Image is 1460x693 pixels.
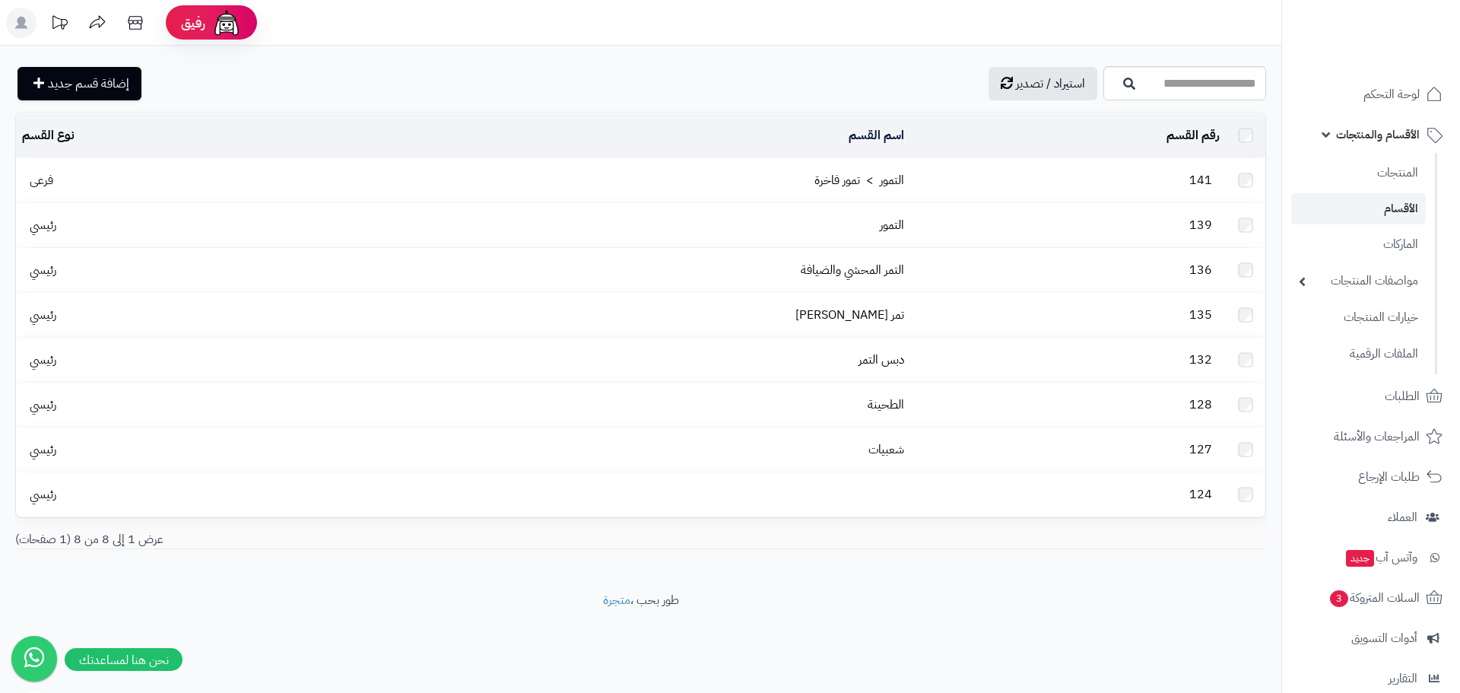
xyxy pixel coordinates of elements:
[1291,378,1451,415] a: الطلبات
[1291,620,1451,656] a: أدوات التسويق
[1291,193,1426,224] a: الأقسام
[1016,75,1085,93] span: استيراد / تصدير
[1182,171,1220,189] span: 141
[1388,507,1417,528] span: العملاء
[1291,499,1451,536] a: العملاء
[4,531,641,548] div: عرض 1 إلى 8 من 8 (1 صفحات)
[16,113,328,157] td: نوع القسم
[1336,124,1420,145] span: الأقسام والمنتجات
[1328,587,1420,609] span: السلات المتروكة
[1291,76,1451,113] a: لوحة التحكم
[1182,351,1220,369] span: 132
[17,67,141,100] a: إضافة قسم جديد
[1291,338,1426,370] a: الملفات الرقمية
[1329,590,1349,608] span: 3
[22,351,64,369] span: رئيسي
[48,75,129,93] span: إضافة قسم جديد
[1291,301,1426,334] a: خيارات المنتجات
[1291,459,1451,495] a: طلبات الإرجاع
[1357,11,1446,43] img: logo-2.png
[22,485,64,504] span: رئيسي
[1182,440,1220,459] span: 127
[211,8,242,38] img: ai-face.png
[989,67,1097,100] a: استيراد / تصدير
[181,14,205,32] span: رفيق
[1344,547,1417,568] span: وآتس آب
[1182,261,1220,279] span: 136
[1291,157,1426,189] a: المنتجات
[1182,306,1220,324] span: 135
[22,306,64,324] span: رئيسي
[1291,228,1426,261] a: الماركات
[880,216,904,234] a: التمور
[22,216,64,234] span: رئيسي
[22,261,64,279] span: رئيسي
[795,306,904,324] a: تمر [PERSON_NAME]
[1291,265,1426,297] a: مواصفات المنتجات
[801,261,904,279] a: التمر المحشي والضيافة
[1358,466,1420,488] span: طلبات الإرجاع
[1182,396,1220,414] span: 128
[859,351,904,369] a: دبس التمر
[868,396,904,414] a: الطحينة
[868,440,904,459] a: شعبيات
[849,126,904,145] a: اسم القسم
[603,591,630,609] a: متجرة
[1334,426,1420,447] span: المراجعات والأسئلة
[1389,668,1417,689] span: التقارير
[1385,386,1420,407] span: الطلبات
[40,8,78,42] a: تحديثات المنصة
[1363,84,1420,105] span: لوحة التحكم
[22,440,64,459] span: رئيسي
[916,127,1220,145] div: رقم القسم
[1346,550,1374,567] span: جديد
[1351,628,1417,649] span: أدوات التسويق
[1291,418,1451,455] a: المراجعات والأسئلة
[814,171,904,189] a: التمور > تمور فاخرة
[22,396,64,414] span: رئيسي
[22,171,61,189] span: فرعى
[1291,580,1451,616] a: السلات المتروكة3
[1182,216,1220,234] span: 139
[1291,539,1451,576] a: وآتس آبجديد
[1182,485,1220,504] span: 124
